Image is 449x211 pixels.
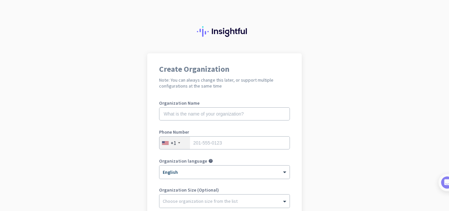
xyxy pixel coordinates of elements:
div: +1 [171,140,176,146]
input: What is the name of your organization? [159,107,290,120]
img: Insightful [197,26,252,37]
label: Organization Size (Optional) [159,188,290,192]
input: 201-555-0123 [159,136,290,149]
label: Organization language [159,159,207,163]
h1: Create Organization [159,65,290,73]
h2: Note: You can always change this later, or support multiple configurations at the same time [159,77,290,89]
label: Organization Name [159,101,290,105]
i: help [208,159,213,163]
label: Phone Number [159,130,290,134]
